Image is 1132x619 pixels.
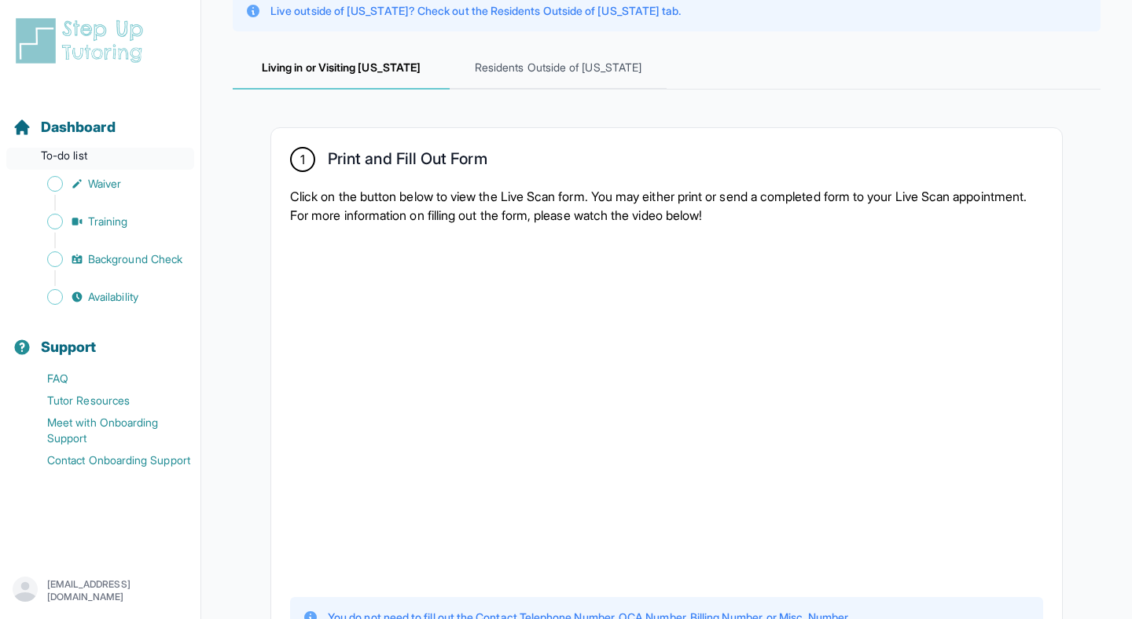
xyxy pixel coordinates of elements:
p: Click on the button below to view the Live Scan form. You may either print or send a completed fo... [290,187,1043,225]
span: Availability [88,289,138,305]
nav: Tabs [233,47,1101,90]
button: Dashboard [6,91,194,145]
span: Waiver [88,176,121,192]
span: Support [41,336,97,358]
span: Residents Outside of [US_STATE] [450,47,667,90]
button: [EMAIL_ADDRESS][DOMAIN_NAME] [13,577,188,605]
a: Dashboard [13,116,116,138]
span: Background Check [88,251,182,267]
span: Training [88,214,128,229]
a: Contact Onboarding Support [13,449,200,471]
span: 1 [300,150,305,169]
a: Training [13,211,200,233]
span: Living in or Visiting [US_STATE] [233,47,450,90]
img: logo [13,16,153,66]
h2: Print and Fill Out Form [328,149,487,174]
a: FAQ [13,368,200,390]
a: Meet with Onboarding Support [13,412,200,449]
a: Waiver [13,173,200,195]
p: Live outside of [US_STATE]? Check out the Residents Outside of [US_STATE] tab. [270,3,681,19]
a: Background Check [13,248,200,270]
p: [EMAIL_ADDRESS][DOMAIN_NAME] [47,578,188,603]
a: Tutor Resources [13,390,200,412]
a: Availability [13,286,200,308]
button: Support [6,311,194,364]
iframe: YouTube video player [290,237,840,581]
span: Dashboard [41,116,116,138]
p: To-do list [6,148,194,170]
